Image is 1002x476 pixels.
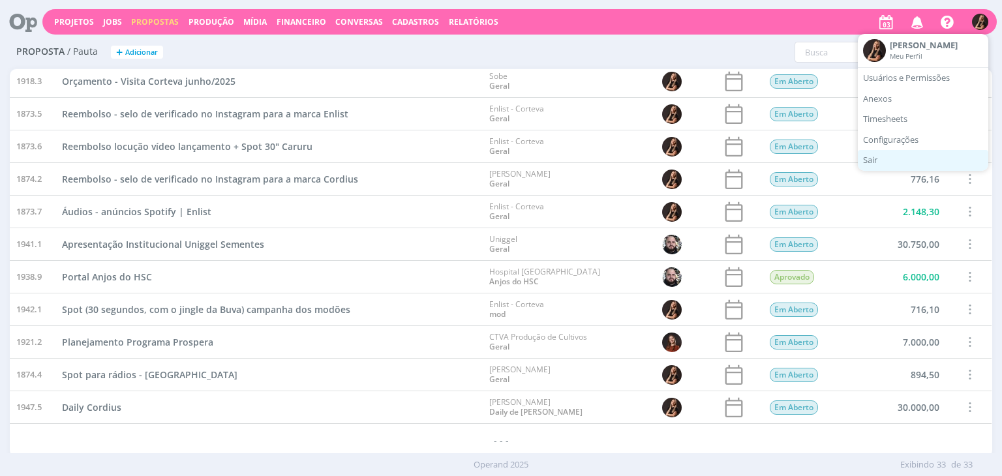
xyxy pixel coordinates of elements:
[964,458,973,471] span: 33
[490,80,510,91] a: Geral
[663,365,682,385] img: L
[490,211,510,222] a: Geral
[490,267,601,286] div: Hospital [GEOGRAPHIC_DATA]
[103,16,122,27] a: Jobs
[62,108,348,120] span: Reembolso - selo de verificado no Instagram para a marca Enlist
[62,205,211,218] a: Áudios - anúncios Spotify | Enlist
[770,303,819,317] span: Em Aberto
[16,140,42,153] span: 1873.6
[62,238,264,250] span: Apresentação Institucional Uniggel Sementes
[868,228,947,260] div: 30.750,00
[10,424,992,456] div: - - -
[972,14,988,30] img: L
[858,34,988,171] ul: L
[490,178,510,189] a: Geral
[62,336,213,348] span: Planejamento Programa Prospera
[16,173,42,186] span: 1874.2
[663,170,682,189] img: L
[868,326,947,358] div: 7.000,00
[62,173,358,185] span: Reembolso - selo de verificado no Instagram para a marca Cordius
[490,374,510,385] a: Geral
[663,104,682,124] img: L
[54,16,94,27] a: Projetos
[490,137,545,156] div: Enlist - Corteva
[131,16,179,27] span: Propostas
[971,10,989,33] button: L
[951,458,961,471] span: de
[858,34,988,67] a: L[PERSON_NAME]Meu Perfil
[335,16,383,27] a: Conversas
[858,151,988,171] a: Sair
[863,39,886,62] img: L
[62,237,264,251] a: Apresentação Institucional Uniggel Sementes
[868,293,947,325] div: 716,10
[858,109,988,130] a: Timesheets
[890,52,922,61] small: Meu Perfil
[62,400,121,414] a: Daily Cordius
[770,107,819,121] span: Em Aberto
[490,406,583,417] a: Daily de [PERSON_NAME]
[445,17,502,27] button: Relatórios
[99,17,126,27] button: Jobs
[770,140,819,154] span: Em Aberto
[16,46,65,57] span: Proposta
[663,235,682,254] img: G
[868,196,947,228] div: 2.148,30
[277,16,326,27] span: Financeiro
[490,300,545,319] div: Enlist - Corteva
[663,202,682,222] img: L
[868,359,947,391] div: 894,50
[185,17,238,27] button: Produção
[900,458,934,471] span: Exibindo
[663,72,682,91] img: L
[868,261,947,293] div: 6.000,00
[770,74,819,89] span: Em Aberto
[16,401,42,414] span: 1947.5
[770,172,819,186] span: Em Aberto
[125,48,158,57] span: Adicionar
[67,46,98,57] span: / Pauta
[663,333,682,352] img: M
[490,104,545,123] div: Enlist - Corteva
[16,205,42,218] span: 1873.7
[770,400,819,415] span: Em Aberto
[62,270,152,284] a: Portal Anjos do HSC
[62,75,235,87] span: Orçamento - Visita Corteva junho/2025
[116,46,123,59] span: +
[663,398,682,417] img: L
[937,458,946,471] span: 33
[392,16,439,27] span: Cadastros
[16,271,42,284] span: 1938.9
[16,303,42,316] span: 1942.1
[490,276,539,287] a: Anjos do HSC
[62,172,358,186] a: Reembolso - selo de verificado no Instagram para a marca Cordius
[331,17,387,27] button: Conversas
[16,108,42,121] span: 1873.5
[770,237,819,252] span: Em Aberto
[127,17,183,27] button: Propostas
[243,16,267,27] a: Mídia
[770,335,819,350] span: Em Aberto
[62,140,312,153] a: Reembolso locução vídeo lançamento + Spot 30" Caruru
[50,17,98,27] button: Projetos
[490,365,551,384] div: [PERSON_NAME]
[111,46,163,59] button: +Adicionar
[770,368,819,382] span: Em Aberto
[868,163,947,195] div: 776,16
[770,270,815,284] span: Aprovado
[490,170,551,188] div: [PERSON_NAME]
[449,16,498,27] a: Relatórios
[663,137,682,156] img: L
[770,205,819,219] span: Em Aberto
[490,341,510,352] a: Geral
[490,202,545,221] div: Enlist - Corteva
[795,42,924,63] input: Busca
[62,368,237,381] a: Spot para rádios - [GEOGRAPHIC_DATA]
[490,243,510,254] a: Geral
[868,391,947,423] div: 30.000,00
[273,17,330,27] button: Financeiro
[663,267,682,287] img: G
